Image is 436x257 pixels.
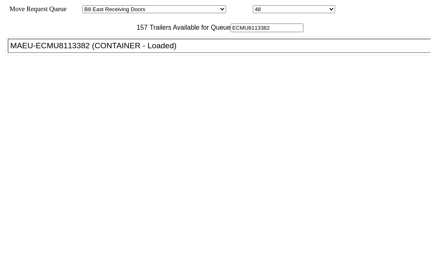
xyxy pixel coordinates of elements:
[68,5,81,12] span: Area
[5,5,67,12] span: Move Request Queue
[133,24,148,31] span: 157
[231,24,303,32] input: Filter Available Trailers
[228,5,251,12] span: Location
[148,24,231,31] span: Trailers Available for Queue
[10,41,436,50] div: MAEU-ECMU8113382 (CONTAINER - Loaded)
